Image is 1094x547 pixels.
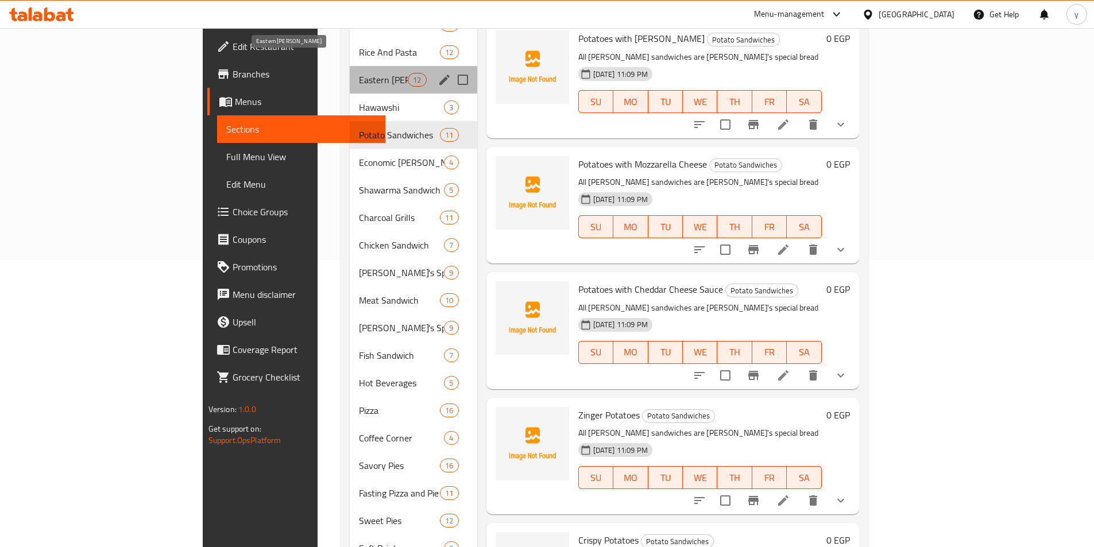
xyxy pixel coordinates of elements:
[713,363,737,387] span: Select to update
[217,170,385,198] a: Edit Menu
[233,370,376,384] span: Grocery Checklist
[589,69,652,80] span: [DATE] 11:09 PM
[350,66,477,94] div: Eastern [PERSON_NAME]12edit
[583,470,609,486] span: SU
[350,507,477,534] div: Sweet Pies12
[613,215,648,238] button: MO
[217,115,385,143] a: Sections
[207,253,385,281] a: Promotions
[653,219,678,235] span: TU
[440,211,458,224] div: items
[350,38,477,66] div: Rice And Pasta12
[713,488,737,513] span: Select to update
[235,95,376,108] span: Menus
[725,284,798,297] div: Potato Sandwiches
[683,90,717,113] button: WE
[359,321,444,335] span: [PERSON_NAME]'s Special Meals
[648,90,683,113] button: TU
[350,286,477,314] div: Meat Sandwich10
[444,267,458,278] span: 9
[578,341,613,364] button: SU
[578,50,822,64] p: All [PERSON_NAME] sandwiches are [PERSON_NAME]'s special bread
[440,459,458,472] div: items
[791,219,817,235] span: SA
[233,67,376,81] span: Branches
[726,284,798,297] span: Potato Sandwiches
[359,266,444,280] span: [PERSON_NAME]'s Special Dishes
[776,118,790,131] a: Edit menu item
[440,212,458,223] span: 11
[827,487,855,514] button: show more
[496,156,569,230] img: Potatoes with Mozzarella Cheese
[757,219,782,235] span: FR
[722,344,747,360] span: TH
[799,236,827,263] button: delete
[686,111,713,138] button: sort-choices
[440,514,458,527] div: items
[359,486,440,500] div: Fasting Pizza and Pie Menu
[350,424,477,452] div: Coffee Corner4
[713,238,737,262] span: Select to update
[359,100,444,114] span: Hawawshi
[359,183,444,197] span: Shawarma Sandwich
[444,431,458,445] div: items
[496,281,569,355] img: Potatoes with Cheddar Cheese Sauce
[752,341,787,364] button: FR
[207,308,385,336] a: Upsell
[740,111,767,138] button: Branch-specific-item
[359,514,440,527] span: Sweet Pies
[709,158,782,172] div: Potato Sandwiches
[618,94,643,110] span: MO
[717,341,752,364] button: TH
[233,343,376,356] span: Coverage Report
[359,73,408,87] span: Eastern [PERSON_NAME]
[436,71,453,88] button: edit
[686,236,713,263] button: sort-choices
[350,94,477,121] div: Hawawshi3
[350,314,477,342] div: [PERSON_NAME]'s Special Meals9
[722,219,747,235] span: TH
[791,344,817,360] span: SA
[687,94,713,110] span: WE
[350,204,477,231] div: Charcoal Grills11
[208,402,237,417] span: Version:
[757,470,782,486] span: FR
[408,73,426,87] div: items
[217,143,385,170] a: Full Menu View
[683,466,717,489] button: WE
[350,121,477,149] div: Potato Sandwiches11
[589,319,652,330] span: [DATE] 11:09 PM
[359,348,444,362] div: Fish Sandwich
[359,431,444,445] span: Coffee Corner
[207,336,385,363] a: Coverage Report
[578,281,723,298] span: Potatoes with Cheddar Cheese Sauce
[440,128,458,142] div: items
[799,487,827,514] button: delete
[350,342,477,369] div: Fish Sandwich7
[879,8,954,21] div: [GEOGRAPHIC_DATA]
[444,240,458,251] span: 7
[233,40,376,53] span: Edit Restaurant
[408,75,426,86] span: 12
[827,362,855,389] button: show more
[444,157,458,168] span: 4
[350,259,477,286] div: [PERSON_NAME]'s Special Dishes9
[826,30,850,46] h6: 0 EGP
[578,406,640,424] span: Zinger Potatoes
[787,215,821,238] button: SA
[207,60,385,88] a: Branches
[613,341,648,364] button: MO
[687,219,713,235] span: WE
[207,88,385,115] a: Menus
[827,236,855,263] button: show more
[717,215,752,238] button: TH
[799,362,827,389] button: delete
[359,211,440,224] div: Charcoal Grills
[440,404,458,417] div: items
[776,368,790,382] a: Edit menu item
[1074,8,1078,21] span: y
